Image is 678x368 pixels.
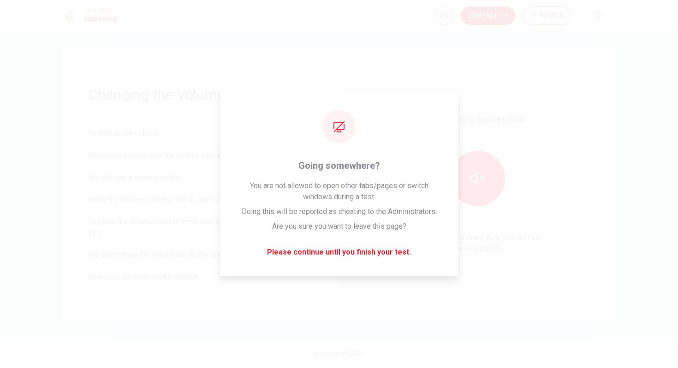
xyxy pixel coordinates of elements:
[314,350,364,357] span: © Copyright 2025
[540,12,565,19] span: 00:10:00
[88,128,313,283] div: To change the volume: Move your mouse over the volume icon at the top of the screen. You will see...
[430,114,525,125] p: This Sections Requires Audio
[84,7,117,13] span: Level Test
[88,85,313,104] h1: Changing the Volume
[167,273,199,281] b: Continue
[461,6,515,25] button: Continue
[84,13,117,24] h1: Listening
[413,232,542,254] p: Click the icon to make sure you can hear the tune clearly.
[523,6,572,25] button: 00:10:00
